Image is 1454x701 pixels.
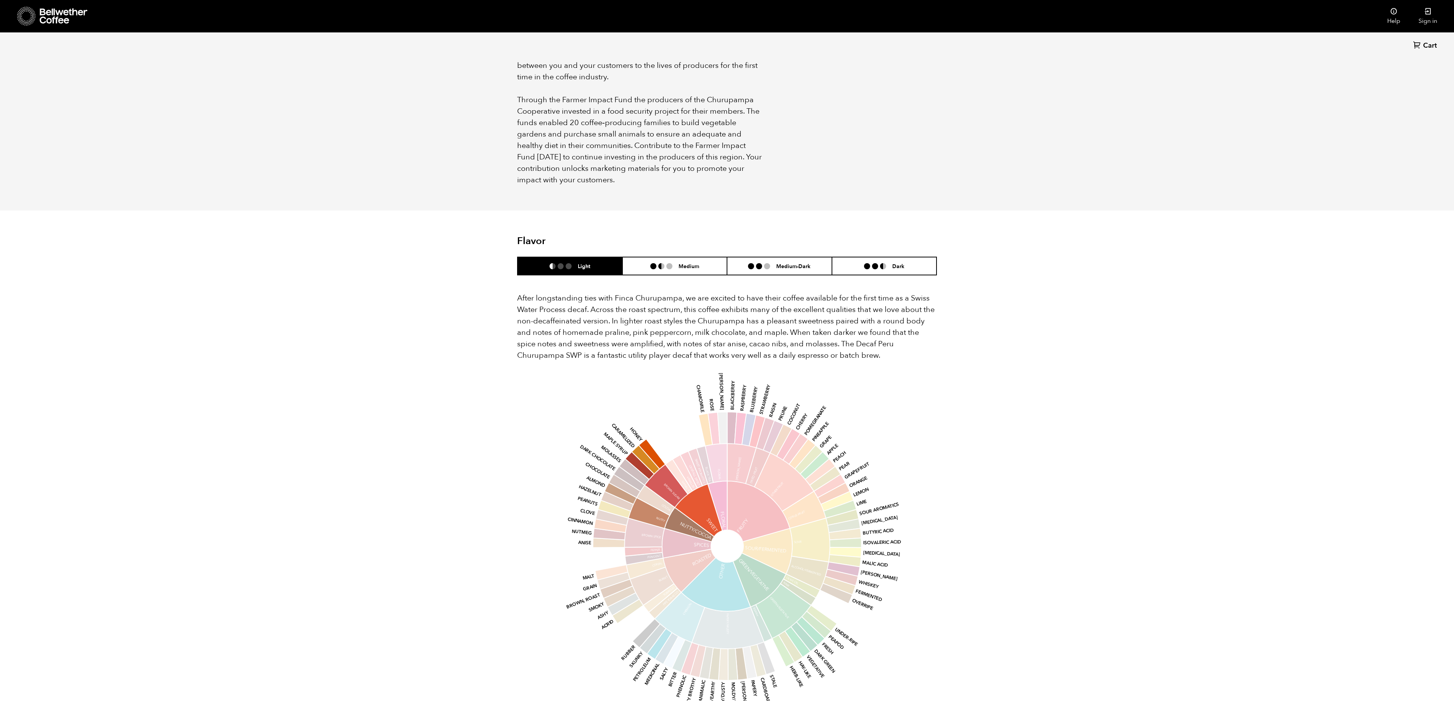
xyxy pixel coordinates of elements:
h2: Flavor [517,235,657,247]
h6: Light [578,263,590,269]
span: After longstanding ties with Finca Churupampa, we are excited to have their coffee available for ... [517,293,935,360]
h6: Dark [892,263,904,269]
p: Through the Farmer Impact Fund the producers of the Churupampa Cooperative invested in a food sec... [517,94,762,186]
span: [PERSON_NAME]’s Farmer Impact Fund further invests in coffee communities through direct balloon p... [517,3,761,82]
span: Cart [1423,41,1437,50]
a: Cart [1413,41,1439,51]
h6: Medium [679,263,699,269]
h6: Medium-Dark [776,263,811,269]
